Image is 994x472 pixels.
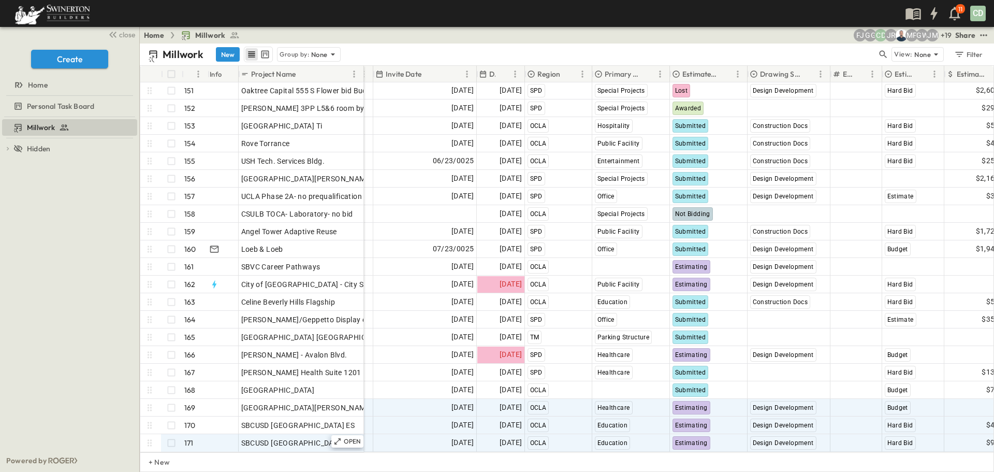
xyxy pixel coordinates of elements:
p: 162 [184,279,196,290]
span: Construction Docs [753,298,808,306]
span: Design Development [753,87,814,94]
button: Sort [803,68,814,80]
span: Special Projects [597,87,645,94]
img: Brandon Norcutt (brandon.norcutt@swinerton.com) [895,29,908,41]
span: Hidden [27,144,50,154]
span: Submitted [675,316,706,323]
p: 160 [184,244,196,254]
span: [DATE] [451,261,474,273]
p: 165 [184,332,196,342]
span: [DATE] [500,190,522,202]
span: OCLA [530,140,547,147]
span: Budget [887,246,908,253]
span: [DATE] [500,120,522,132]
p: Invite Date [386,69,421,79]
span: Hard Bid [887,87,913,94]
p: 159 [184,226,196,237]
a: Home [2,78,135,92]
div: Joshua Russell (joshua.russell@swinerton.com) [885,29,897,41]
p: Millwork [163,47,203,62]
p: + 19 [941,30,951,40]
span: Healthcare [597,351,630,359]
span: Submitted [675,369,706,376]
span: OCLA [530,422,547,429]
p: Estimate Round [843,69,853,79]
span: Celine Beverly Hills Flagship [241,297,335,307]
button: Menu [866,68,879,80]
span: Hospitality [597,122,630,130]
p: Primary Market [605,69,640,79]
p: 157 [184,191,195,202]
div: Jonathan M. Hansen (johansen@swinerton.com) [926,29,939,41]
span: Education [597,422,628,429]
span: Construction Docs [753,228,808,235]
button: Sort [562,68,574,80]
span: SBCUSD [GEOGRAPHIC_DATA] [241,438,345,448]
span: SBCUSD [GEOGRAPHIC_DATA] ES [241,420,355,431]
span: Healthcare [597,404,630,411]
button: Sort [498,68,509,80]
span: Construction Docs [753,158,808,165]
p: 171 [184,438,194,448]
p: 163 [184,297,196,307]
span: [DATE] [500,366,522,378]
span: [DATE] [451,173,474,184]
button: Menu [192,68,204,80]
span: Design Development [753,175,814,182]
span: Budget [887,387,908,394]
span: SPD [530,369,543,376]
span: [DATE] [500,296,522,308]
span: SPD [530,105,543,112]
span: [DATE] [451,120,474,132]
span: Estimating [675,351,708,359]
button: test [977,29,990,41]
div: Share [955,30,975,40]
span: [PERSON_NAME]/Geppetto Display cabinets [241,314,392,325]
span: [DATE] [451,349,474,361]
span: Parking Structure [597,334,650,341]
span: Construction Docs [753,122,808,130]
span: [DATE] [500,278,522,290]
span: Office [597,246,615,253]
span: TM [530,334,539,341]
span: [DATE] [451,225,474,237]
p: 152 [184,103,196,113]
button: New [216,47,240,62]
span: SPD [530,246,543,253]
p: 155 [184,156,196,166]
span: [DATE] [500,208,522,220]
span: CSULB TOCA- Laboratory- no bid [241,209,353,219]
span: OCLA [530,387,547,394]
p: 167 [184,367,195,378]
span: [DATE] [500,384,522,396]
span: Loeb & Loeb [241,244,283,254]
span: Public Facility [597,140,640,147]
span: Entertainment [597,158,640,165]
div: CD [970,6,986,21]
span: Design Development [753,193,814,200]
span: Personal Task Board [27,101,94,111]
p: 169 [184,403,196,413]
span: OCLA [530,263,547,270]
button: Menu [348,68,360,80]
p: Estimate Amount [957,69,987,79]
span: [DATE] [500,313,522,325]
a: Millwork [181,30,240,40]
span: Lost [675,87,688,94]
button: Sort [186,68,197,80]
span: Submitted [675,298,706,306]
span: Submitted [675,140,706,147]
button: Create [31,50,108,68]
button: Filter [950,47,986,62]
span: OCLA [530,298,547,306]
span: Education [597,298,628,306]
span: 06/23/0025 [433,155,474,167]
span: Design Development [753,281,814,288]
span: Rove Torrance [241,138,290,149]
span: Special Projects [597,175,645,182]
button: Sort [642,68,654,80]
span: OCLA [530,281,547,288]
button: Menu [461,68,473,80]
p: None [311,49,328,60]
span: Not Bidding [675,210,710,218]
